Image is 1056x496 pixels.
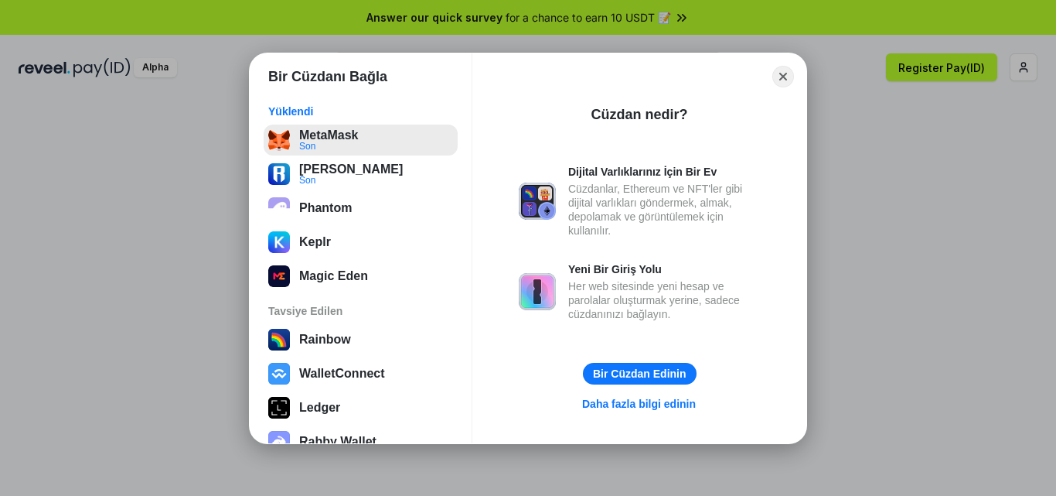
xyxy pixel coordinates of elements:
[299,401,340,415] div: Ledger
[299,435,376,449] div: Rabby Wallet
[299,235,331,249] div: Keplr
[264,193,458,224] button: Phantom
[264,426,458,457] button: Rabby Wallet
[268,231,290,253] img: ByMCUfJCc2WaAAAAAElFTkSuQmCC
[264,324,458,355] button: Rainbow
[593,367,686,381] div: Bir Cüzdan Edinin
[299,175,403,184] div: Son
[299,201,352,215] div: Phantom
[299,162,403,176] div: [PERSON_NAME]
[299,333,351,347] div: Rainbow
[268,265,290,287] img: ALG3Se1BVDzMAAAAAElFTkSuQmCC
[268,431,290,453] img: svg+xml,%3Csvg%20xmlns%3D%22http%3A%2F%2Fwww.w3.org%2F2000%2Fsvg%22%20fill%3D%22none%22%20viewBox...
[268,67,387,86] h1: Bir Cüzdanı Bağla
[519,273,556,310] img: svg+xml,%3Csvg%20xmlns%3D%22http%3A%2F%2Fwww.w3.org%2F2000%2Fsvg%22%20fill%3D%22none%22%20viewBox...
[568,182,760,238] div: Cüzdanlar, Ethereum ve NFT'ler gibi dijital varlıkları göndermek, almak, depolamak ve görüntüleme...
[268,304,453,318] div: Tavsiye Edilen
[264,125,458,156] button: MetaMaskSon
[264,358,458,389] button: WalletConnect
[268,197,290,219] img: epq2vO3P5aLWl15yRS7Q49p1fHTx2Sgh99jU3kfXv7cnPATIVQHAx5oQs66JWv3SWEjHOsb3kKgmE5WNBxBId7C8gm8wEgOvz...
[568,262,760,276] div: Yeni Bir Giriş Yolu
[268,129,290,151] img: svg+xml;base64,PHN2ZyB3aWR0aD0iMzUiIGhlaWdodD0iMzQiIHZpZXdCb3g9IjAgMCAzNSAzNCIgZmlsbD0ibm9uZSIgeG...
[264,392,458,423] button: Ledger
[268,329,290,351] img: svg+xml,%3Csvg%20width%3D%22120%22%20height%3D%22120%22%20viewBox%3D%220%200%20120%20120%22%20fil...
[582,397,696,411] div: Daha fazla bilgi edinin
[268,104,453,118] div: Yüklendi
[264,159,458,190] button: [PERSON_NAME]Son
[583,363,697,385] button: Bir Cüzdan Edinin
[299,141,358,150] div: Son
[568,165,760,179] div: Dijital Varlıklarınız İçin Bir Ev
[264,261,458,292] button: Magic Eden
[573,394,705,414] a: Daha fazla bilgi edinin
[591,105,688,124] div: Cüzdan nedir?
[268,363,290,385] img: svg+xml,%3Csvg%20width%3D%2228%22%20height%3D%2228%22%20viewBox%3D%220%200%2028%2028%22%20fill%3D...
[268,163,290,185] img: svg%3E%0A
[268,397,290,419] img: svg+xml,%3Csvg%20xmlns%3D%22http%3A%2F%2Fwww.w3.org%2F2000%2Fsvg%22%20width%3D%2228%22%20height%3...
[519,183,556,220] img: svg+xml,%3Csvg%20xmlns%3D%22http%3A%2F%2Fwww.w3.org%2F2000%2Fsvg%22%20fill%3D%22none%22%20viewBox...
[299,269,368,283] div: Magic Eden
[772,66,794,87] button: Close
[299,367,385,381] div: WalletConnect
[568,279,760,321] div: Her web sitesinde yeni hesap ve parolalar oluşturmak yerine, sadece cüzdanınızı bağlayın.
[264,227,458,258] button: Keplr
[299,128,358,142] div: MetaMask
